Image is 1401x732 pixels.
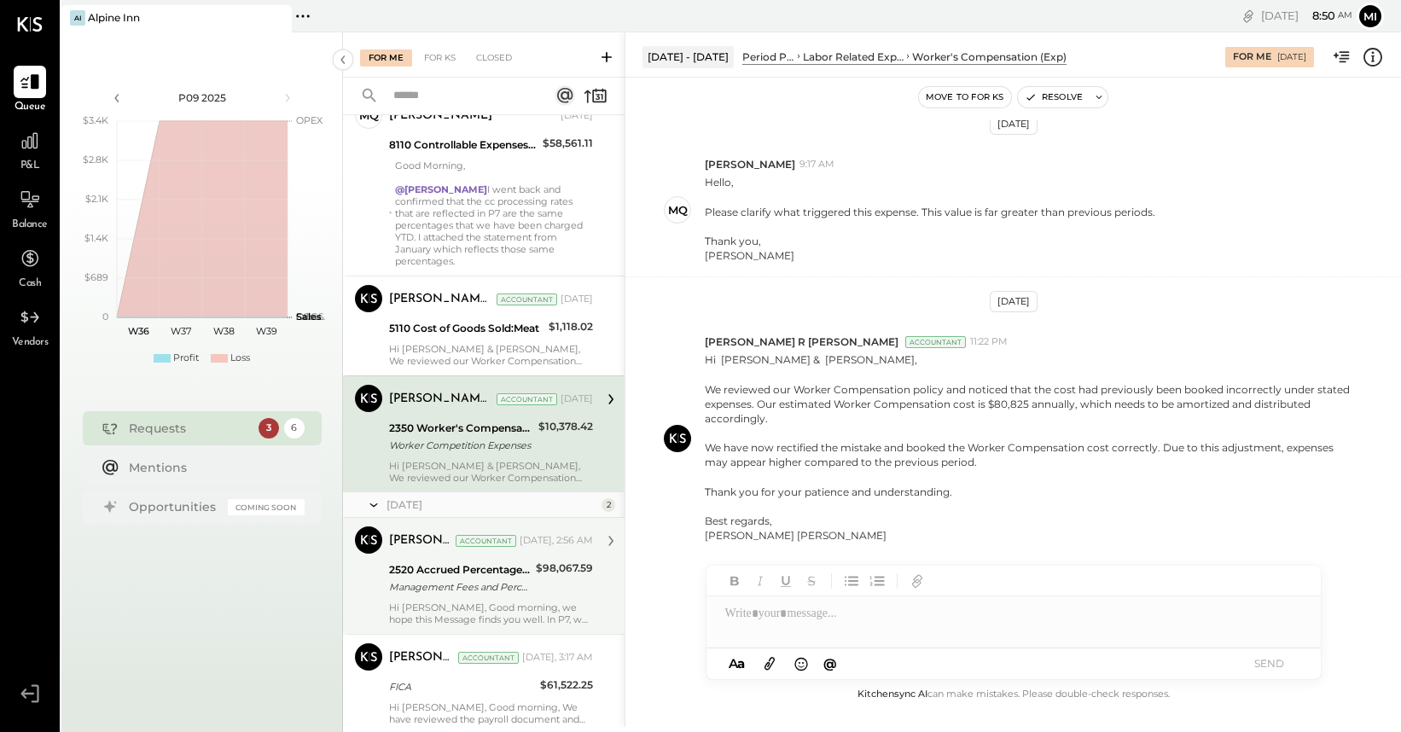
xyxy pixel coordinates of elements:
[522,651,593,665] div: [DATE], 3:17 AM
[83,114,108,126] text: $3.4K
[818,653,842,674] button: @
[84,271,108,283] text: $689
[212,325,234,337] text: W38
[468,49,520,67] div: Closed
[1,242,59,292] a: Cash
[171,325,191,337] text: W37
[538,418,593,435] div: $10,378.42
[360,49,412,67] div: For Me
[359,107,379,124] div: MQ
[387,497,597,512] div: [DATE]
[389,137,538,154] div: 8110 Controllable Expenses:General & Administrative Expenses:Credit Card Discount
[990,113,1038,135] div: [DATE]
[543,135,593,152] div: $58,561.11
[130,90,275,105] div: P09 2025
[970,335,1008,349] span: 11:22 PM
[540,677,593,694] div: $61,522.25
[389,701,593,725] div: Hi [PERSON_NAME], Good morning, We have reviewed the payroll document and attached it with the hi...
[19,276,41,292] span: Cash
[395,160,593,267] div: Good Morning,
[705,175,1155,263] p: Hello,
[823,655,837,671] span: @
[129,420,250,437] div: Requests
[905,336,966,348] div: Accountant
[919,87,1011,107] button: Move to for ks
[724,654,751,673] button: Aa
[84,232,108,244] text: $1.4K
[12,218,48,233] span: Balance
[389,532,452,549] div: [PERSON_NAME]
[497,393,557,405] div: Accountant
[561,109,593,123] div: [DATE]
[742,49,794,64] div: Period P&L
[803,49,904,64] div: Labor Related Expenses
[395,183,593,267] div: I went back and confirmed that the cc processing rates that are reflected in P7 are the same perc...
[389,420,533,437] div: 2350 Worker's Compensation
[389,561,531,578] div: 2520 Accrued Percentage Rent
[866,570,888,592] button: Ordered List
[800,570,823,592] button: Strikethrough
[536,560,593,577] div: $98,067.59
[389,437,533,454] div: Worker Competition Expenses
[1235,652,1304,675] button: SEND
[389,649,455,666] div: [PERSON_NAME]
[255,325,276,337] text: W39
[1240,7,1257,25] div: copy link
[456,535,516,547] div: Accountant
[389,107,492,125] div: [PERSON_NAME]
[284,418,305,439] div: 6
[395,183,487,195] strong: @[PERSON_NAME]
[1,125,59,174] a: P&L
[1,66,59,115] a: Queue
[799,158,834,171] span: 9:17 AM
[88,10,140,25] div: Alpine Inn
[127,325,148,337] text: W36
[1277,51,1306,63] div: [DATE]
[389,578,531,595] div: Management Fees and Percentage Rent_P7 -2025
[1,301,59,351] a: Vendors
[912,49,1067,64] div: Worker's Compensation (Exp)
[1,183,59,233] a: Balance
[129,498,219,515] div: Opportunities
[85,193,108,205] text: $2.1K
[389,601,593,625] div: Hi [PERSON_NAME], Good morning, we hope this Message finds you well. In P7, we booked the differe...
[296,311,322,322] text: Sales
[906,570,928,592] button: Add URL
[705,248,1155,263] div: [PERSON_NAME]
[1018,87,1090,107] button: Resolve
[12,335,49,351] span: Vendors
[775,570,797,592] button: Underline
[497,293,557,305] div: Accountant
[230,351,250,365] div: Loss
[15,100,46,115] span: Queue
[840,570,863,592] button: Unordered List
[173,351,199,365] div: Profit
[602,498,615,512] div: 2
[228,499,305,515] div: Coming Soon
[389,343,593,367] div: Hi [PERSON_NAME] & [PERSON_NAME], We reviewed our Worker Compensation policy and noticed that the...
[990,291,1038,312] div: [DATE]
[416,49,464,67] div: For KS
[1233,50,1271,64] div: For Me
[1357,3,1384,30] button: Mi
[389,320,544,337] div: 5110 Cost of Goods Sold:Meat
[520,534,593,548] div: [DATE], 2:56 AM
[83,154,108,166] text: $2.8K
[549,318,593,335] div: $1,118.02
[705,205,1155,219] div: Please clarify what triggered this expense. This value is far greater than previous periods.
[737,655,745,671] span: a
[102,311,108,322] text: 0
[389,291,493,308] div: [PERSON_NAME] R [PERSON_NAME]
[389,678,535,695] div: FICA
[705,234,1155,248] div: Thank you,
[561,392,593,406] div: [DATE]
[129,459,296,476] div: Mentions
[259,418,279,439] div: 3
[705,352,1353,543] p: Hi [PERSON_NAME] & [PERSON_NAME], We reviewed our Worker Compensation policy and noticed that the...
[70,10,85,26] div: AI
[642,46,734,67] div: [DATE] - [DATE]
[389,460,593,484] div: Hi [PERSON_NAME] & [PERSON_NAME], We reviewed our Worker Compensation policy and noticed that the...
[705,157,795,171] span: [PERSON_NAME]
[749,570,771,592] button: Italic
[389,391,493,408] div: [PERSON_NAME] R [PERSON_NAME]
